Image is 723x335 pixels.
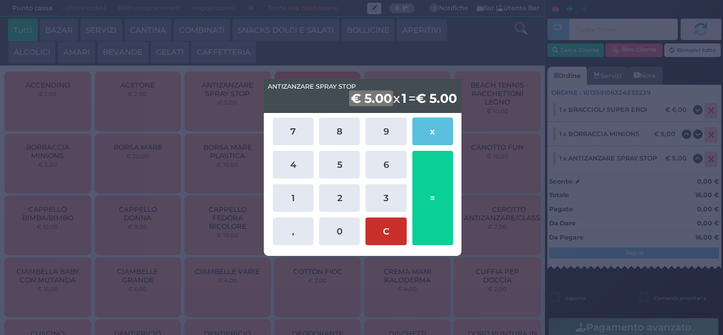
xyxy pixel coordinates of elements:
button: 4 [273,151,313,179]
button: 0 [319,217,360,245]
b: 1 [400,90,408,106]
button: C [365,217,406,245]
button: , [273,217,313,245]
button: 5 [319,151,360,179]
button: 2 [319,184,360,212]
button: 9 [365,118,406,145]
span: ANTIZANZARE SPRAY STOP [268,82,356,92]
button: 8 [319,118,360,145]
button: 6 [365,151,406,179]
div: x = [264,79,461,113]
b: € 5.00 [349,90,394,106]
button: 1 [273,184,313,212]
button: x [412,118,453,145]
button: 3 [365,184,406,212]
button: 7 [273,118,313,145]
button: = [412,151,453,245]
b: € 5.00 [416,90,457,106]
